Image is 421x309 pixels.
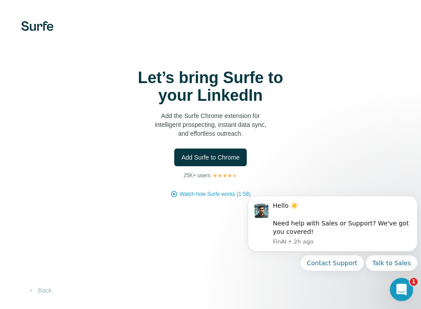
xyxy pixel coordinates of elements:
[21,282,58,298] button: Back
[122,111,299,138] p: Add the Surfe Chrome extension for intelligent prospecting, instant data sync, and effortless out...
[122,69,299,104] h1: Let’s bring Surfe to your LinkedIn
[180,190,250,198] button: Watch how Surfe works (1:58)
[410,278,418,286] span: 1
[184,172,210,179] p: 25K+ users
[174,149,247,166] button: Add Surfe to Chrome
[390,278,413,301] iframe: Intercom live chat
[181,153,240,162] span: Add Surfe to Chrome
[21,21,54,31] img: Surfe's logo
[244,185,421,305] iframe: Intercom notifications message
[212,173,237,178] img: Rating Stars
